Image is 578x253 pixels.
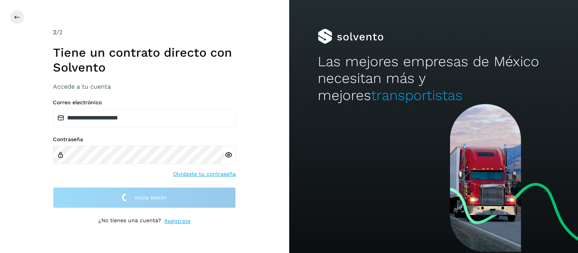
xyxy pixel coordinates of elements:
[53,187,236,208] button: Inicia sesión
[53,136,236,143] label: Contraseña
[164,217,191,225] a: Regístrate
[318,53,549,104] h2: Las mejores empresas de México necesitan más y mejores
[53,83,236,90] h3: Accede a tu cuenta
[173,170,236,178] a: Olvidaste tu contraseña
[53,45,236,75] h1: Tiene un contrato directo con Solvento
[53,99,236,106] label: Correo electrónico
[371,87,463,103] span: transportistas
[53,28,236,37] div: /2
[53,29,56,36] span: 2
[98,217,161,225] p: ¿No tienes una cuenta?
[134,195,167,200] span: Inicia sesión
